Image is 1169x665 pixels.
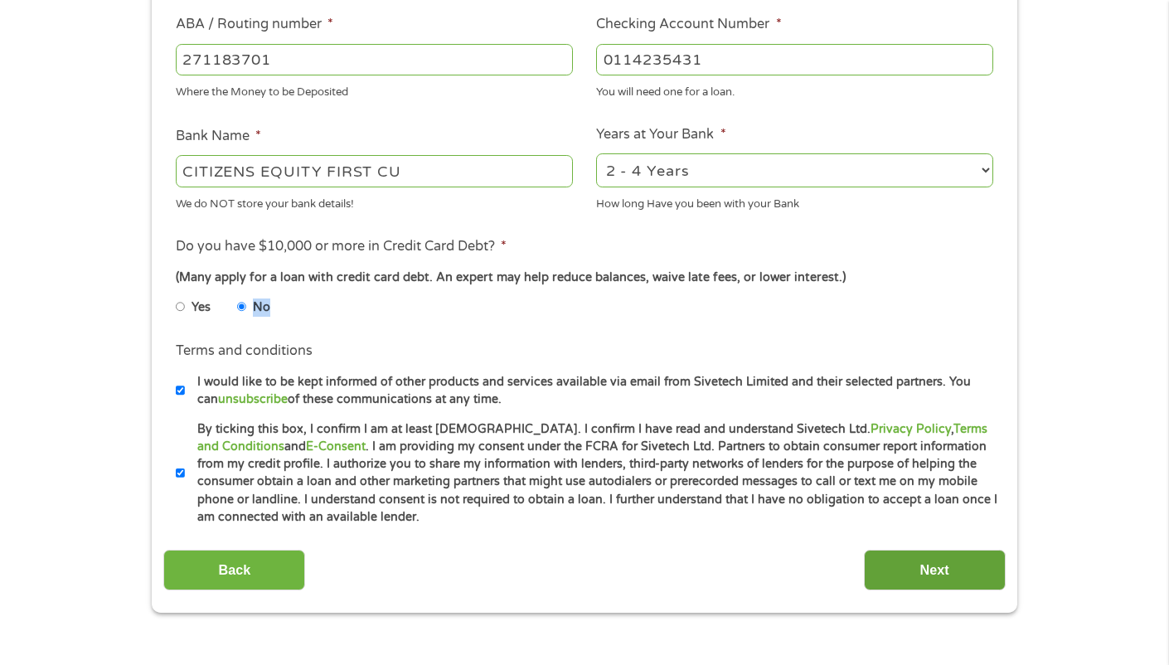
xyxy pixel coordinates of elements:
[163,550,305,590] input: Back
[176,44,573,75] input: 263177916
[596,79,993,101] div: You will need one for a loan.
[218,392,288,406] a: unsubscribe
[176,269,993,287] div: (Many apply for a loan with credit card debt. An expert may help reduce balances, waive late fees...
[253,299,270,317] label: No
[185,373,998,409] label: I would like to be kept informed of other products and services available via email from Sivetech...
[197,422,987,454] a: Terms and Conditions
[871,422,951,436] a: Privacy Policy
[176,238,507,255] label: Do you have $10,000 or more in Credit Card Debt?
[596,190,993,212] div: How long Have you been with your Bank
[176,190,573,212] div: We do NOT store your bank details!
[176,342,313,360] label: Terms and conditions
[176,79,573,101] div: Where the Money to be Deposited
[596,126,725,143] label: Years at Your Bank
[864,550,1006,590] input: Next
[306,439,366,454] a: E-Consent
[176,16,333,33] label: ABA / Routing number
[596,44,993,75] input: 345634636
[596,16,781,33] label: Checking Account Number
[185,420,998,527] label: By ticking this box, I confirm I am at least [DEMOGRAPHIC_DATA]. I confirm I have read and unders...
[192,299,211,317] label: Yes
[176,128,261,145] label: Bank Name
